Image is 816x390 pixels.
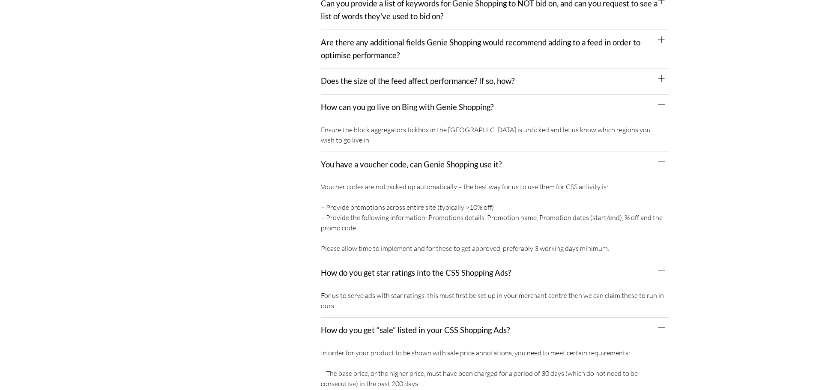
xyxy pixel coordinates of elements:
[321,160,502,169] a: You have a voucher code, can Genie Shopping use it?
[321,68,669,95] div: Does the size of the feed affect performance? If so, how?
[321,318,669,343] div: How do you get “sale” listed in your CSS Shopping Ads?
[321,102,493,112] a: How can you go live on Bing with Genie Shopping?
[321,95,669,120] div: How can you go live on Bing with Genie Shopping?
[321,38,640,60] a: Are there any additional fields Genie Shopping would recommend adding to a feed in order to optim...
[321,177,669,260] div: You have a voucher code, can Genie Shopping use it?
[321,30,669,68] div: Are there any additional fields Genie Shopping would recommend adding to a feed in order to optim...
[321,268,511,277] a: How do you get star ratings into the CSS Shopping Ads?
[321,76,514,86] a: Does the size of the feed affect performance? If so, how?
[321,260,669,286] div: How do you get star ratings into the CSS Shopping Ads?
[321,152,669,178] div: You have a voucher code, can Genie Shopping use it?
[321,325,510,335] a: How do you get “sale” listed in your CSS Shopping Ads?
[321,120,669,152] div: How can you go live on Bing with Genie Shopping?
[321,286,669,318] div: How do you get star ratings into the CSS Shopping Ads?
